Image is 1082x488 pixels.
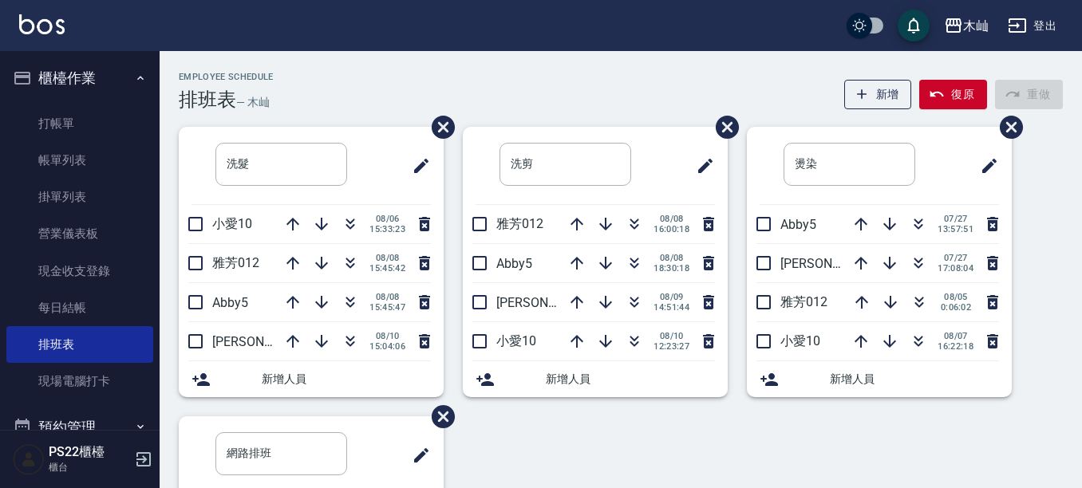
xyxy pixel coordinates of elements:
a: 排班表 [6,326,153,363]
span: 新增人員 [262,371,431,388]
span: 修改班表的標題 [402,147,431,185]
a: 營業儀表板 [6,215,153,252]
span: 08/09 [654,292,689,302]
span: Abby5 [780,217,816,232]
span: 16:00:18 [654,224,689,234]
a: 現場電腦打卡 [6,363,153,399]
span: 08/05 [938,292,973,302]
span: 刪除班表 [420,104,457,151]
a: 掛單列表 [6,179,153,215]
img: Logo [19,14,65,34]
span: [PERSON_NAME]7 [212,334,315,349]
span: 修改班表的標題 [970,147,999,185]
button: save [898,10,930,41]
span: 12:23:27 [654,341,689,352]
input: 排版標題 [215,432,347,475]
span: 08/08 [369,253,405,263]
button: 新增 [844,80,912,109]
span: 新增人員 [546,371,715,388]
span: 雅芳012 [212,255,259,270]
span: 0:06:02 [938,302,973,313]
h6: — 木屾 [236,94,270,111]
span: 08/08 [369,292,405,302]
span: 15:45:42 [369,263,405,274]
span: 17:08:04 [938,263,973,274]
input: 排版標題 [784,143,915,186]
span: Abby5 [212,295,248,310]
span: 13:57:51 [938,224,973,234]
span: 小愛10 [780,333,820,348]
span: [PERSON_NAME]7 [496,295,599,310]
span: 小愛10 [496,333,536,348]
div: 新增人員 [179,361,444,397]
span: 18:30:18 [654,263,689,274]
span: 08/10 [654,331,689,341]
span: 08/06 [369,214,405,224]
h2: Employee Schedule [179,72,274,82]
span: 15:45:47 [369,302,405,313]
button: 櫃檯作業 [6,57,153,99]
span: 15:33:23 [369,224,405,234]
span: 16:22:18 [938,341,973,352]
span: 修改班表的標題 [402,436,431,474]
button: 復原 [919,80,987,109]
a: 現金收支登錄 [6,253,153,289]
span: 15:04:06 [369,341,405,352]
span: 刪除班表 [704,104,741,151]
img: Person [13,443,45,475]
span: 07/27 [938,253,973,263]
span: 雅芳012 [780,294,827,309]
button: 登出 [1001,11,1063,41]
span: 刪除班表 [420,393,457,440]
span: 08/08 [654,253,689,263]
span: 新增人員 [830,371,999,388]
span: 08/08 [654,214,689,224]
span: [PERSON_NAME]7 [780,256,883,271]
a: 每日結帳 [6,289,153,326]
span: 修改班表的標題 [686,147,715,185]
input: 排版標題 [215,143,347,186]
span: 14:51:44 [654,302,689,313]
div: 新增人員 [747,361,1012,397]
a: 打帳單 [6,105,153,142]
span: 08/10 [369,331,405,341]
button: 木屾 [938,10,995,42]
h5: PS22櫃檯 [49,444,130,460]
a: 帳單列表 [6,142,153,179]
span: Abby5 [496,256,532,271]
span: 刪除班表 [988,104,1025,151]
input: 排版標題 [500,143,631,186]
span: 08/07 [938,331,973,341]
h3: 排班表 [179,89,236,111]
span: 小愛10 [212,216,252,231]
div: 新增人員 [463,361,728,397]
p: 櫃台 [49,460,130,474]
span: 07/27 [938,214,973,224]
span: 雅芳012 [496,216,543,231]
button: 預約管理 [6,407,153,448]
div: 木屾 [963,16,989,36]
